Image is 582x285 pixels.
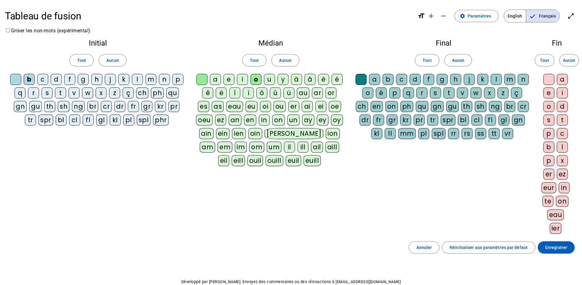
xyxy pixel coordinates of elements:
div: a [210,74,221,85]
div: en [244,114,256,126]
div: gl [96,114,107,126]
div: th [44,101,55,112]
span: Français [526,10,560,22]
div: vr [502,128,513,139]
div: or [325,87,336,98]
div: o [250,74,262,85]
div: b [383,74,394,85]
div: à [291,74,302,85]
div: cl [69,114,80,126]
div: x [96,87,107,98]
div: f [64,74,75,85]
h2: Fin [541,39,572,47]
div: i [557,87,568,98]
span: Paramètres [468,12,491,20]
div: ng [489,101,502,112]
div: pr [414,114,425,126]
div: ë [216,87,227,98]
div: s [41,87,53,98]
div: è [318,74,329,85]
div: er [543,169,554,180]
mat-button-toggle-group: Language selection [504,10,560,22]
div: t [55,87,66,98]
div: gn [14,101,27,112]
div: c [396,74,407,85]
div: euil [286,155,301,166]
div: bl [458,114,469,126]
div: ch [136,87,148,98]
div: ien [232,128,246,139]
div: p [389,87,400,98]
div: î [229,87,240,98]
div: m [145,74,156,85]
div: tr [427,114,438,126]
div: dr [360,114,371,126]
div: ill [297,142,309,153]
div: b [24,74,35,85]
div: k [118,74,129,85]
div: ay [302,114,314,126]
div: p [543,155,554,166]
div: pl [418,128,429,139]
div: cr [101,101,112,112]
div: em [218,142,232,153]
div: im [235,142,247,153]
div: v [457,87,468,98]
div: br [87,101,98,112]
div: t [557,114,568,126]
span: Enregistrer [545,244,567,251]
div: é [376,87,387,98]
div: z [109,87,120,98]
div: en [371,101,383,112]
div: un [287,114,300,126]
div: ey [317,114,328,126]
div: om [249,142,264,153]
span: Aucun [279,57,291,64]
div: n [159,74,170,85]
div: eill [232,155,245,166]
div: ch [356,101,368,112]
mat-icon: open_in_full [567,12,575,20]
h1: Tableau de fusion [5,6,413,26]
div: e [543,87,554,98]
span: English [504,10,526,22]
div: tr [25,114,36,126]
div: dr [114,101,125,112]
div: as [212,101,224,112]
mat-icon: remove [440,12,447,20]
div: d [557,101,568,112]
div: ei [315,101,326,112]
div: eau [226,101,243,112]
div: br [504,101,515,112]
span: Tout [423,57,431,64]
div: q [403,87,414,98]
div: g [78,74,89,85]
div: s [430,87,441,98]
button: Entrer en plein écran [565,10,577,22]
div: au [297,87,309,98]
div: p [543,128,554,139]
div: a [369,74,380,85]
div: euill [304,155,321,166]
div: u [264,74,275,85]
div: spl [137,114,151,126]
div: kr [155,101,166,112]
div: aill [325,142,339,153]
div: m [504,74,515,85]
div: b [543,142,554,153]
div: rr [448,128,459,139]
div: ez [215,114,226,126]
button: Augmenter la taille de la police [425,10,437,22]
div: tt [489,128,500,139]
div: t [443,87,454,98]
button: Tout [415,54,439,66]
div: fl [485,114,496,126]
div: j [464,74,475,85]
div: r [416,87,427,98]
div: gn [512,114,525,126]
div: h [450,74,461,85]
h2: Initial [10,39,186,47]
div: cr [518,101,529,112]
div: h [91,74,102,85]
div: oeu [196,114,213,126]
